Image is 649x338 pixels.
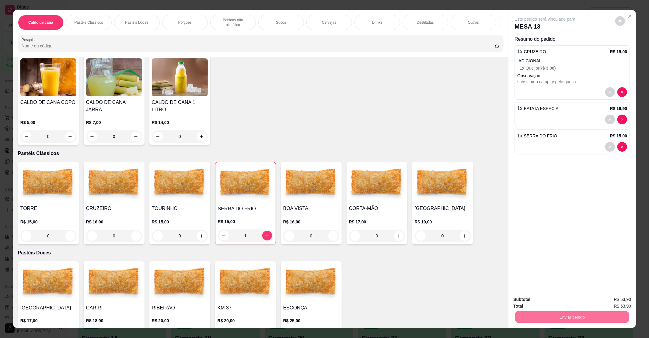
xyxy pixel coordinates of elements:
[215,18,251,27] p: Bebidas não alcoólica
[515,16,575,22] p: Este pedido será vinculado para
[20,205,76,212] h4: TORRE
[22,132,31,141] button: decrease-product-quantity
[468,20,479,25] p: Outros
[65,132,75,141] button: increase-product-quantity
[372,20,382,25] p: Drinks
[349,164,405,202] img: product-image
[283,164,339,202] img: product-image
[283,205,339,212] h4: BOA VISTA
[197,132,207,141] button: increase-product-quantity
[86,99,142,113] h4: CALDO DE CANA JARRA
[615,16,625,26] button: decrease-product-quantity
[86,164,142,202] img: product-image
[28,20,53,25] p: Caldo de cana
[605,87,615,97] button: decrease-product-quantity
[20,164,76,202] img: product-image
[218,318,274,324] p: R$ 20,00
[415,219,471,225] p: R$ 19,00
[617,115,627,124] button: decrease-product-quantity
[218,165,273,203] img: product-image
[518,58,627,64] p: ADICIONAL
[20,318,76,324] p: R$ 17,00
[610,105,627,112] p: R$ 19,90
[152,119,208,126] p: R$ 14,00
[86,119,142,126] p: R$ 7,00
[218,264,274,302] img: product-image
[617,142,627,152] button: decrease-product-quantity
[610,49,627,55] p: R$ 19,00
[415,205,471,212] h4: [GEOGRAPHIC_DATA]
[517,132,557,140] p: 1 x
[218,219,273,225] p: R$ 15,00
[517,105,561,112] p: 1 x
[625,11,635,21] button: Close
[86,219,142,225] p: R$ 16,00
[520,66,525,71] span: 1 x
[131,132,141,141] button: increase-product-quantity
[152,318,208,324] p: R$ 20,00
[22,37,39,42] label: Pesquisa
[153,132,163,141] button: decrease-product-quantity
[86,304,142,312] h4: CARIRI
[415,164,471,202] img: product-image
[517,48,546,55] p: 1 x
[283,318,339,324] p: R$ 25,00
[18,150,504,157] p: Pastéis Clássicos
[86,205,142,212] h4: CRUZEIRO
[283,219,339,225] p: R$ 16,00
[152,304,208,312] h4: RIBEIRÃO
[349,219,405,225] p: R$ 17,00
[283,304,339,312] h4: ESCONÇA
[152,264,208,302] img: product-image
[218,205,273,212] h4: SERRA DO FRIO
[524,133,557,138] span: SERRA DO FRIO
[152,205,208,212] h4: TOURINHO
[349,205,405,212] h4: CORTA-MÃO
[178,20,192,25] p: Porções
[610,133,627,139] p: R$ 15,00
[517,79,627,85] div: substituir o catupiry pelo queijo
[322,20,336,25] p: Cervejas
[87,132,97,141] button: decrease-product-quantity
[218,304,274,312] h4: KM 37
[276,20,286,25] p: Sucos
[524,106,561,111] span: BATATA ESPECIAL
[75,20,103,25] p: Pastéis Clássicos
[515,36,630,43] p: Resumo do pedido
[605,115,615,124] button: decrease-product-quantity
[515,22,575,31] p: MESA 13
[20,99,76,106] h4: CALDO DE CANA COPO
[605,142,615,152] button: decrease-product-quantity
[520,65,627,71] p: Queijo (
[617,87,627,97] button: decrease-product-quantity
[86,318,142,324] p: R$ 18,00
[18,249,504,257] p: Pastéis Doces
[152,99,208,113] h4: CALDO DE CANA 1 LITRO
[152,219,208,225] p: R$ 15,00
[152,164,208,202] img: product-image
[283,264,339,302] img: product-image
[20,58,76,96] img: product-image
[539,66,556,71] span: R$ 3,00 )
[20,119,76,126] p: R$ 5,00
[152,58,208,96] img: product-image
[86,264,142,302] img: product-image
[22,43,495,49] input: Pesquisa
[20,264,76,302] img: product-image
[20,219,76,225] p: R$ 15,00
[524,49,546,54] span: CRUZEIRO
[515,311,629,323] button: Enviar pedido
[125,20,148,25] p: Pastéis Doces
[417,20,434,25] p: Destiladas
[20,304,76,312] h4: [GEOGRAPHIC_DATA]
[86,58,142,96] img: product-image
[517,73,627,79] p: Observação:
